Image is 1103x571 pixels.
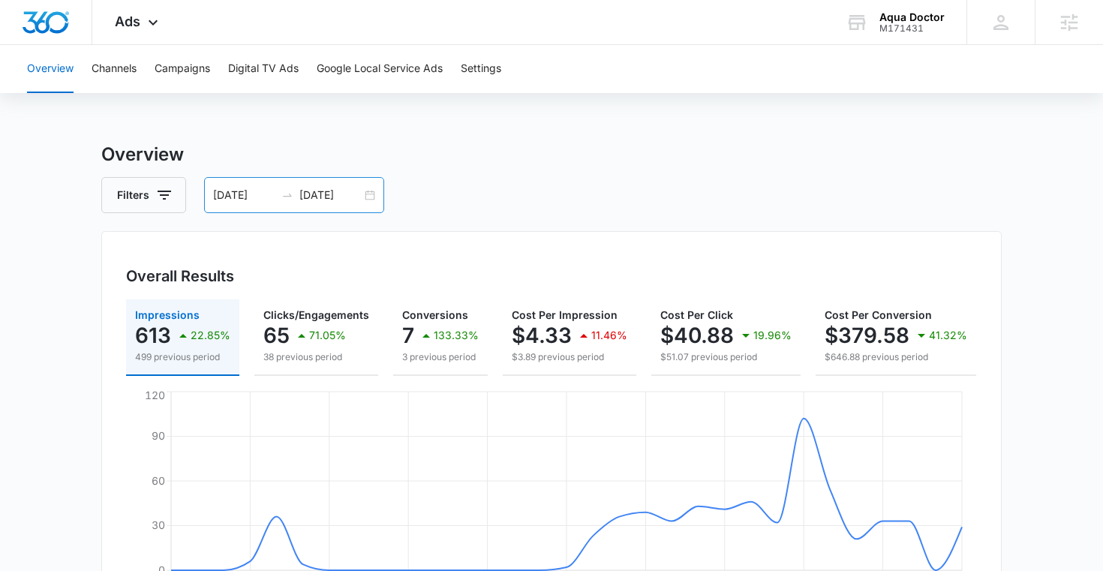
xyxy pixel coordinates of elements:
[309,330,346,341] p: 71.05%
[825,323,909,347] p: $379.58
[317,45,443,93] button: Google Local Service Ads
[825,308,932,321] span: Cost Per Conversion
[135,350,230,364] p: 499 previous period
[879,11,945,23] div: account name
[753,330,792,341] p: 19.96%
[591,330,627,341] p: 11.46%
[402,323,414,347] p: 7
[152,518,165,531] tspan: 30
[929,330,967,341] p: 41.32%
[461,45,501,93] button: Settings
[92,45,137,93] button: Channels
[135,308,200,321] span: Impressions
[155,45,210,93] button: Campaigns
[263,323,290,347] p: 65
[191,330,230,341] p: 22.85%
[512,350,627,364] p: $3.89 previous period
[126,265,234,287] h3: Overall Results
[434,330,479,341] p: 133.33%
[402,308,468,321] span: Conversions
[263,308,369,321] span: Clicks/Engagements
[152,429,165,442] tspan: 90
[101,141,1002,168] h3: Overview
[27,45,74,93] button: Overview
[263,350,369,364] p: 38 previous period
[825,350,967,364] p: $646.88 previous period
[660,308,733,321] span: Cost Per Click
[512,323,572,347] p: $4.33
[101,177,186,213] button: Filters
[135,323,171,347] p: 613
[115,14,140,29] span: Ads
[145,389,165,401] tspan: 120
[281,189,293,201] span: swap-right
[512,308,618,321] span: Cost Per Impression
[660,323,734,347] p: $40.88
[879,23,945,34] div: account id
[152,474,165,487] tspan: 60
[281,189,293,201] span: to
[213,187,275,203] input: Start date
[402,350,479,364] p: 3 previous period
[660,350,792,364] p: $51.07 previous period
[299,187,362,203] input: End date
[228,45,299,93] button: Digital TV Ads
